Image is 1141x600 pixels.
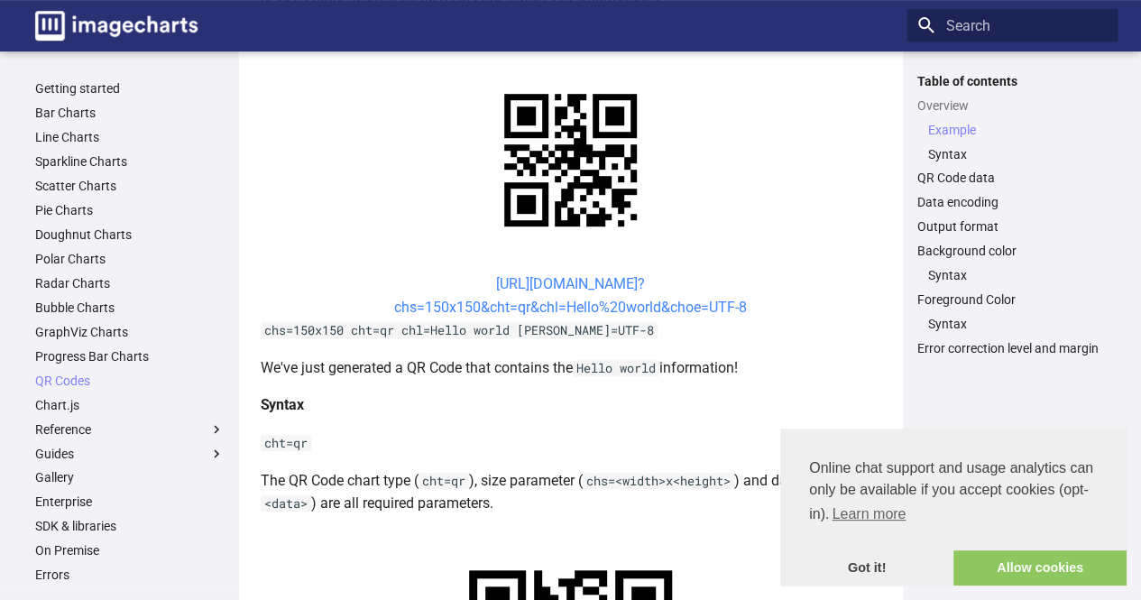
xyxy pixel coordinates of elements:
a: GraphViz Charts [35,324,225,340]
a: Error correction level and margin [917,340,1107,356]
label: Table of contents [906,73,1118,89]
h4: Syntax [261,393,881,417]
a: Example [928,122,1107,138]
a: Errors [35,567,225,583]
nav: Background color [917,267,1107,283]
a: QR Codes [35,373,225,389]
a: Foreground Color [917,291,1107,308]
a: Scatter Charts [35,178,225,194]
span: Online chat support and usage analytics can only be available if you accept cookies (opt-in). [809,457,1098,528]
a: Sparkline Charts [35,153,225,170]
img: logo [35,11,198,41]
code: cht=qr [419,473,469,489]
a: Bubble Charts [35,300,225,316]
a: Radar Charts [35,275,225,291]
a: Bar Charts [35,105,225,121]
nav: Overview [917,122,1107,162]
a: On Premise [35,542,225,558]
a: Enterprise [35,494,225,510]
a: Syntax [928,146,1107,162]
nav: Foreground Color [917,316,1107,332]
a: allow cookies [953,550,1127,586]
a: Polar Charts [35,251,225,267]
code: chs=150x150 cht=qr chl=Hello world [PERSON_NAME]=UTF-8 [261,322,658,338]
a: Overview [917,97,1107,114]
label: Reference [35,421,225,438]
p: The QR Code chart type ( ), size parameter ( ) and data ( ) are all required parameters. [261,469,881,515]
a: Progress Bar Charts [35,348,225,365]
a: QR Code data [917,170,1107,186]
a: Chart.js [35,397,225,413]
a: Syntax [928,267,1107,283]
a: Pie Charts [35,202,225,218]
a: SDK & libraries [35,518,225,534]
a: Output format [917,218,1107,235]
a: Image-Charts documentation [28,4,205,48]
div: cookieconsent [780,429,1127,586]
img: chart [473,62,668,258]
code: chs=<width>x<height> [583,473,734,489]
a: [URL][DOMAIN_NAME]?chs=150x150&cht=qr&chl=Hello%20world&choe=UTF-8 [394,275,747,316]
a: Data encoding [917,194,1107,210]
a: Background color [917,243,1107,259]
a: dismiss cookie message [780,550,953,586]
p: We've just generated a QR Code that contains the information! [261,356,881,380]
a: Getting started [35,80,225,97]
input: Search [906,9,1118,42]
code: Hello world [573,360,659,376]
nav: Table of contents [906,73,1118,357]
label: Guides [35,446,225,462]
a: Syntax [928,316,1107,332]
a: Gallery [35,469,225,485]
a: learn more about cookies [829,501,908,528]
a: Line Charts [35,129,225,145]
code: cht=qr [261,435,311,451]
a: Doughnut Charts [35,226,225,243]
